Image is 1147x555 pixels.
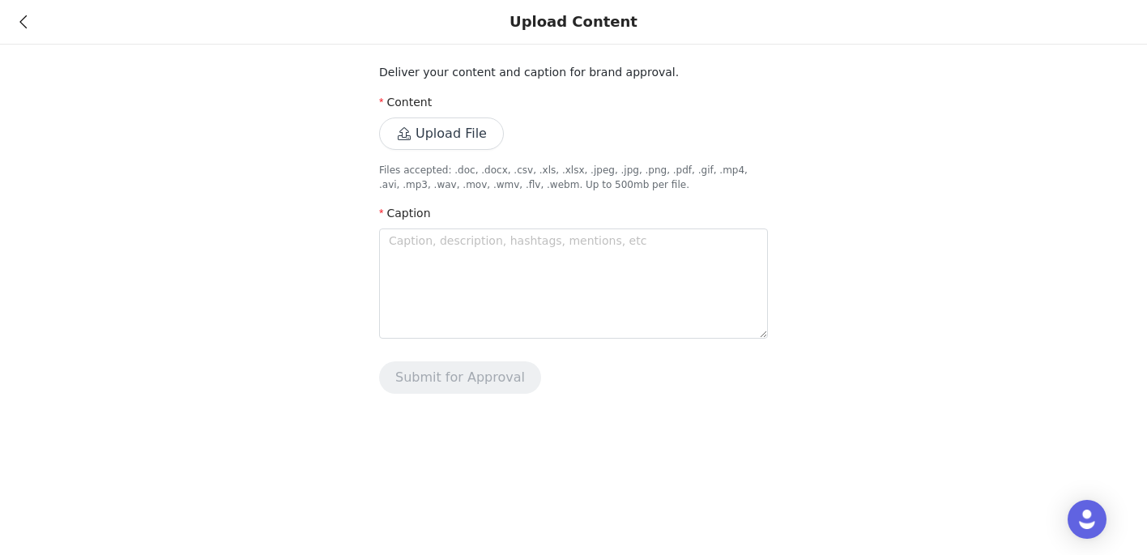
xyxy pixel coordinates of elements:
button: Upload File [379,117,504,150]
label: Content [379,96,432,109]
button: Submit for Approval [379,361,541,394]
label: Caption [379,207,431,220]
span: Upload File [379,128,504,141]
p: Files accepted: .doc, .docx, .csv, .xls, .xlsx, .jpeg, .jpg, .png, .pdf, .gif, .mp4, .avi, .mp3, ... [379,163,768,192]
div: Upload Content [510,13,637,31]
p: Deliver your content and caption for brand approval. [379,64,768,81]
div: Open Intercom Messenger [1068,500,1106,539]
